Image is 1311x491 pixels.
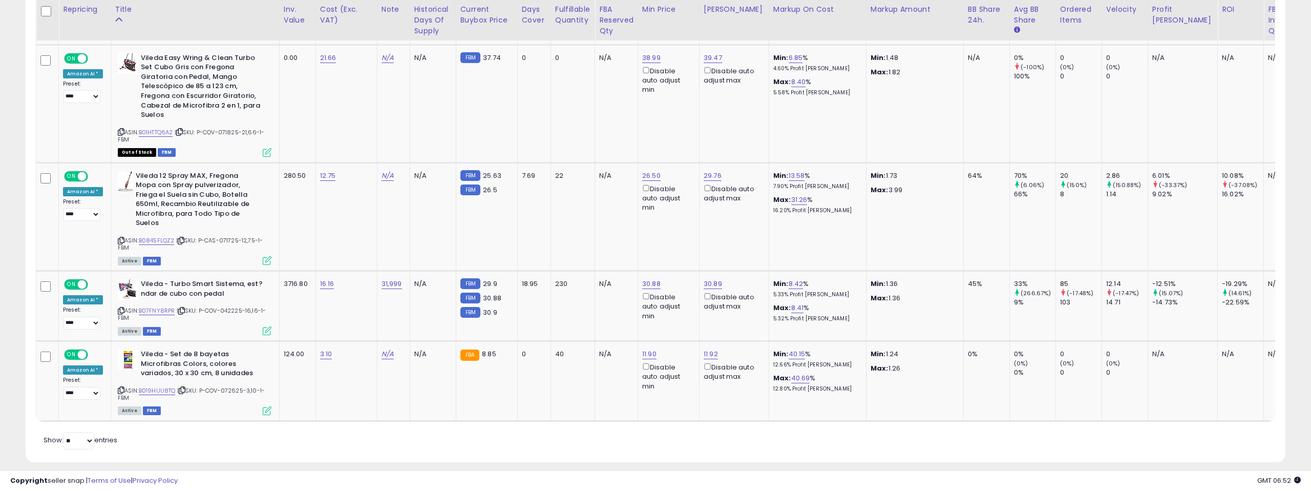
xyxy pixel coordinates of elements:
div: Preset: [63,198,103,221]
div: N/A [1268,171,1295,180]
div: Profit [PERSON_NAME] [1152,4,1213,26]
div: 18.95 [522,279,543,289]
p: 1.26 [871,364,956,373]
div: N/A [1222,53,1256,63]
span: OFF [87,54,103,63]
small: (0%) [1060,359,1074,367]
div: 70% [1014,171,1055,180]
div: 0% [1014,350,1055,359]
a: 39.47 [704,53,722,63]
div: N/A [1152,350,1210,359]
div: 66% [1014,190,1055,199]
div: 0 [1060,350,1102,359]
a: 30.88 [642,279,661,289]
div: BB Share 24h. [968,4,1005,26]
small: (0%) [1014,359,1028,367]
small: (0%) [1106,63,1120,71]
div: % [773,195,858,214]
p: 1.82 [871,68,956,77]
div: N/A [1268,350,1295,359]
strong: Max: [871,363,889,373]
div: 0 [522,53,543,63]
div: 10.08% [1222,171,1263,180]
div: 85 [1060,279,1102,289]
b: Vileda - Turbo Smart Sistema, est?ndar de cubo con pedal [141,279,265,301]
div: 103 [1060,298,1102,307]
div: 3716.80 [284,279,308,289]
div: 0 [555,53,587,63]
div: 2.86 [1106,171,1148,180]
div: 0 [1106,368,1148,377]
a: N/A [382,171,394,181]
a: 26.50 [642,171,661,181]
b: Max: [773,303,791,313]
div: ASIN: [118,350,271,414]
div: N/A [414,171,448,180]
div: Disable auto adjust min [642,183,691,213]
p: 1.36 [871,294,956,303]
div: N/A [599,350,630,359]
div: FBA inbound Qty [1268,4,1299,36]
p: 12.66% Profit [PERSON_NAME] [773,361,858,369]
p: 12.80% Profit [PERSON_NAME] [773,385,858,393]
small: (-37.08%) [1229,181,1257,189]
div: N/A [599,279,630,289]
p: 4.60% Profit [PERSON_NAME] [773,65,858,72]
div: 0% [1014,368,1055,377]
a: B07FNY8RPR [139,306,175,315]
div: Historical Days Of Supply [414,4,452,36]
a: 8.40 [791,77,806,87]
span: ON [65,172,78,180]
div: 0 [1106,350,1148,359]
div: Amazon AI * [63,365,103,375]
img: 41fp274HQCL._SL40_.jpg [118,350,138,370]
div: 6.01% [1152,171,1217,180]
small: (15.07%) [1159,289,1183,297]
div: % [773,303,858,322]
div: seller snap | | [10,476,178,486]
div: Inv. value [284,4,311,26]
span: FBM [143,257,161,265]
strong: Copyright [10,476,48,485]
div: % [773,77,858,96]
div: % [773,171,858,190]
span: 30.88 [483,293,501,303]
div: 124.00 [284,350,308,359]
div: -22.59% [1222,298,1263,307]
div: N/A [968,53,1002,63]
div: Disable auto adjust max [704,65,761,85]
div: Preset: [63,80,103,104]
small: FBM [460,278,480,289]
div: 33% [1014,279,1055,289]
div: % [773,350,858,369]
span: ON [65,280,78,289]
div: ASIN: [118,53,271,156]
div: Disable auto adjust max [704,291,761,311]
div: 0 [1060,368,1102,377]
a: 13.58 [789,171,805,181]
span: FBM [143,406,161,415]
a: Privacy Policy [133,476,178,485]
div: % [773,53,858,72]
small: FBA [460,350,479,361]
div: Days Cover [522,4,546,26]
div: ASIN: [118,171,271,264]
img: 31vwVewErIL._SL40_.jpg [118,171,133,192]
div: N/A [414,279,448,289]
span: 2025-08-14 06:52 GMT [1257,476,1301,485]
a: 8.41 [791,303,804,313]
div: 14.71 [1106,298,1148,307]
b: Vileda 12 Spray MAX, Fregona Mopa con Spray pulverizador, Friega el Suela sin Cubo, Botella 650ml... [136,171,260,231]
div: -12.51% [1152,279,1217,289]
a: 12.75 [320,171,336,181]
div: N/A [1268,53,1295,63]
a: 40.15 [789,349,806,359]
a: N/A [382,349,394,359]
small: (0%) [1106,359,1120,367]
small: FBM [460,170,480,181]
div: N/A [414,350,448,359]
b: Min: [773,279,789,289]
span: Show: entries [44,435,117,445]
div: 7.69 [522,171,543,180]
span: 37.74 [483,53,501,63]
